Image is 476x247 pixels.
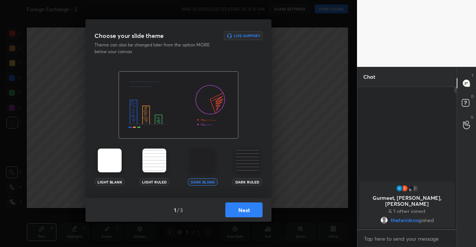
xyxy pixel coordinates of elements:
img: lightTheme.5bb83c5b.svg [98,149,122,172]
div: 1 [411,185,419,192]
h4: / [177,206,179,214]
img: thumbnail.jpg [406,185,414,192]
span: thetwinbros [391,217,419,223]
div: Light Blank [95,178,125,186]
h4: 3 [180,206,183,214]
h4: 1 [174,206,176,214]
h6: Live Support [234,34,260,38]
p: G [471,114,474,120]
img: thumbnail.jpg [401,185,408,192]
div: Dark Ruled [232,178,262,186]
span: joined [419,217,434,223]
p: Chat [357,67,381,87]
img: darkThemeBanner.f801bae7.svg [119,71,238,139]
p: Gurmeet, [PERSON_NAME], [PERSON_NAME] [364,195,450,207]
p: D [471,94,474,99]
button: Next [225,202,263,217]
img: darkRuledTheme.359fb5fd.svg [235,149,259,172]
img: lightRuledTheme.002cd57a.svg [142,149,166,172]
p: T [472,73,474,78]
p: & 1 other joined [364,208,450,214]
img: thumbnail.jpg [396,185,403,192]
img: default.png [380,217,388,224]
div: grid [357,180,457,229]
p: Theme can also be changed later from the option MORE below your canvas [94,42,215,55]
div: Light Ruled [139,178,169,186]
img: darkTheme.aa1caeba.svg [191,149,215,172]
div: Dark Blank [188,178,218,186]
h3: Choose your slide theme [94,31,164,40]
